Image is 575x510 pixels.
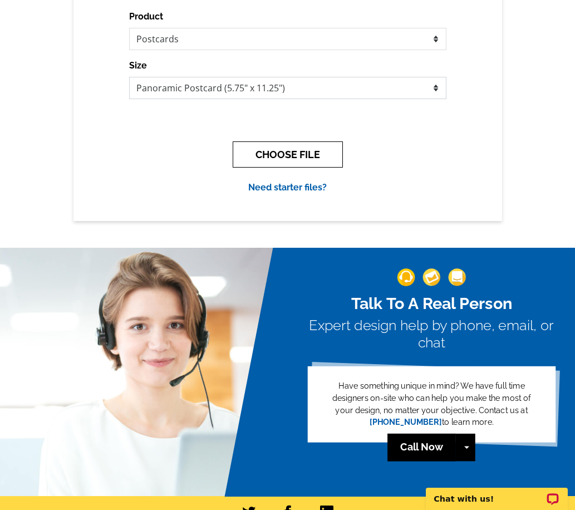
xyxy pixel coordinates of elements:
[419,475,575,510] iframe: LiveChat chat widget
[302,317,561,351] h3: Expert design help by phone, email, or chat
[397,268,415,286] img: support-img-1.png
[129,59,147,72] label: Size
[248,182,327,193] a: Need starter files?
[323,380,539,428] p: Have something unique in mind? We have full time designers on-site who can help you make the most...
[387,433,455,461] a: Call Now
[370,417,442,426] a: [PHONE_NUMBER]
[129,10,163,23] label: Product
[233,141,343,168] button: CHOOSE FILE
[422,268,440,286] img: support-img-2.png
[448,268,466,286] img: support-img-3_1.png
[302,294,561,313] h2: Talk To A Real Person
